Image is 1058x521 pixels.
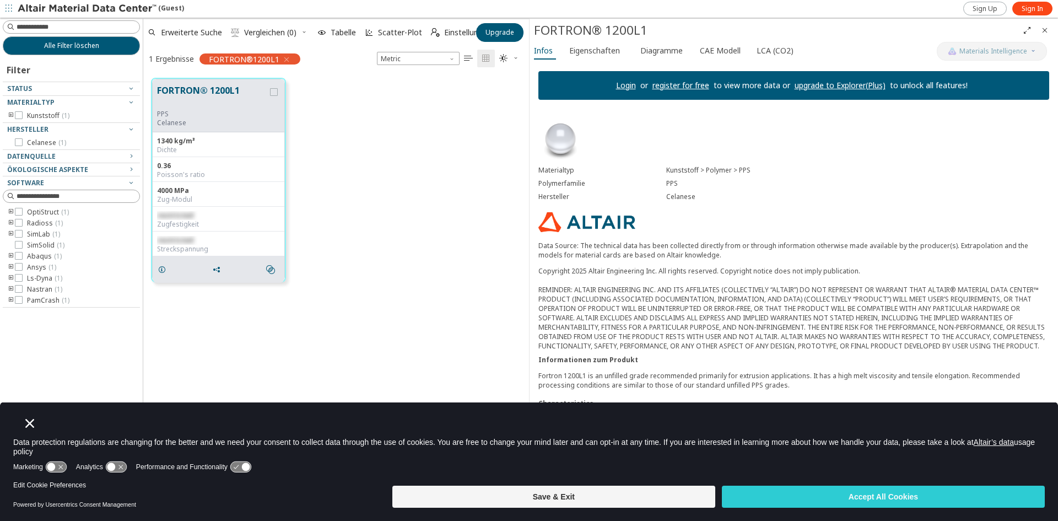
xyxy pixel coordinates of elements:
[7,98,55,107] span: Materialtyp
[485,28,514,37] span: Upgrade
[7,252,15,261] i: toogle group
[7,219,15,228] i: toogle group
[7,165,88,174] span: Ökologische Aspekte
[7,263,15,272] i: toogle group
[27,208,69,217] span: OptiStruct
[700,42,741,60] span: CAE Modell
[569,42,620,60] span: Eigenschaften
[209,54,279,64] span: FORTRON®1200L1
[377,52,460,65] div: Unit System
[963,2,1007,15] a: Sign Up
[157,137,280,146] div: 1340 kg/m³
[7,152,56,161] span: Datenquelle
[27,241,64,250] span: SimSolid
[27,219,63,228] span: Radioss
[7,178,44,187] span: Software
[538,371,1049,390] p: Fortron 1200L1 is an unfilled grade recommended primarily for extrusion applications. It has a hi...
[538,355,1049,364] div: Informationen zum Produkt
[157,211,193,220] span: restricted
[157,235,193,245] span: restricted
[244,29,296,36] span: Vergleichen (0)
[157,162,280,170] div: 0.36
[57,240,64,250] span: ( 1 )
[143,70,529,488] div: grid
[616,80,636,90] a: Login
[3,176,140,190] button: Software
[157,110,268,119] div: PPS
[7,208,15,217] i: toogle group
[1012,2,1052,15] a: Sign In
[54,251,62,261] span: ( 1 )
[666,192,1049,201] div: Celanese
[61,207,69,217] span: ( 1 )
[636,80,652,91] p: or
[973,4,997,13] span: Sign Up
[27,285,62,294] span: Nastran
[460,50,477,67] button: Table View
[48,262,56,272] span: ( 1 )
[757,42,793,60] span: LCA (CO2)
[331,29,356,36] span: Tabelle
[476,23,523,42] button: Upgrade
[27,274,62,283] span: Ls-Dyna
[538,166,666,175] div: Materialtyp
[666,166,1049,175] div: Kunststoff > Polymer > PPS
[3,36,140,55] button: Alle Filter löschen
[7,230,15,239] i: toogle group
[157,146,280,154] div: Dichte
[3,150,140,163] button: Datenquelle
[27,138,66,147] span: Celanese
[886,80,972,91] p: to unlock all features!
[27,111,69,120] span: Kunststoff
[948,47,957,56] img: AI Copilot
[231,28,240,37] i: 
[7,125,48,134] span: Hersteller
[62,296,69,305] span: ( 1 )
[477,50,495,67] button: Tile View
[7,285,15,294] i: toogle group
[55,218,63,228] span: ( 1 )
[499,54,508,63] i: 
[495,50,523,67] button: Theme
[3,82,140,95] button: Status
[261,259,284,281] button: Similar search
[157,119,268,127] p: Celanese
[666,179,1049,188] div: PPS
[157,195,280,204] div: Zug-Modul
[157,170,280,179] div: Poisson's ratio
[3,123,140,136] button: Hersteller
[640,42,683,60] span: Diagramme
[3,55,36,82] div: Filter
[709,80,795,91] p: to view more data or
[538,192,666,201] div: Hersteller
[157,245,280,254] div: Streckspannung
[1018,22,1036,39] button: Full Screen
[7,111,15,120] i: toogle group
[795,80,886,90] a: upgrade to Explorer(Plus)
[52,229,60,239] span: ( 1 )
[18,3,158,14] img: Altair Material Data Center
[62,111,69,120] span: ( 1 )
[44,41,99,50] span: Alle Filter löschen
[27,230,60,239] span: SimLab
[3,163,140,176] button: Ökologische Aspekte
[58,138,66,147] span: ( 1 )
[7,274,15,283] i: toogle group
[534,22,1018,39] div: FORTRON® 1200L1
[161,29,222,36] span: Erweiterte Suche
[149,53,194,64] div: 1 Ergebnisse
[1022,4,1043,13] span: Sign In
[18,3,184,14] div: (Guest)
[482,54,490,63] i: 
[538,212,635,232] img: Logo - Provider
[3,96,140,109] button: Materialtyp
[27,296,69,305] span: PamCrash
[937,42,1047,61] button: AI CopilotMaterials Intelligence
[378,29,422,36] span: Scatter-Plot
[55,284,62,294] span: ( 1 )
[959,47,1027,56] span: Materials Intelligence
[266,265,275,274] i: 
[464,54,473,63] i: 
[1036,22,1054,39] button: Close
[538,179,666,188] div: Polymerfamilie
